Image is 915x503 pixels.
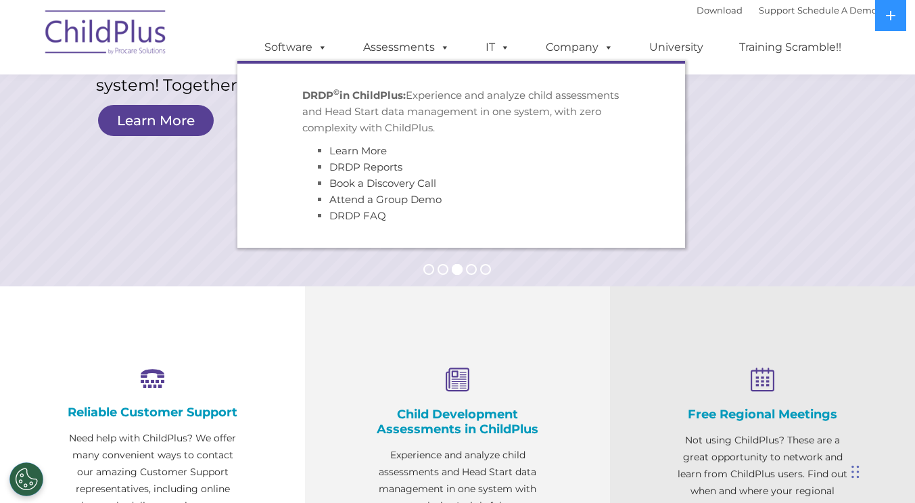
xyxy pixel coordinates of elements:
sup: © [333,87,339,97]
a: IT [472,34,523,61]
a: Book a Discovery Call [329,177,436,190]
h4: Reliable Customer Support [68,405,237,420]
a: Support [759,5,795,16]
h4: Free Regional Meetings [678,407,847,422]
font: | [697,5,877,16]
a: Learn More [98,105,214,136]
a: University [636,34,717,61]
a: Software [251,34,341,61]
a: DRDP Reports [329,160,402,173]
a: Download [697,5,743,16]
span: Phone number [188,145,245,155]
a: Assessments [350,34,463,61]
strong: DRDP in ChildPlus: [302,89,406,102]
a: Schedule A Demo [797,5,877,16]
a: Company [532,34,627,61]
iframe: Chat Widget [847,438,915,503]
span: Last name [188,89,229,100]
div: Drag [851,452,860,492]
a: DRDP FAQ [329,209,386,222]
h4: Child Development Assessments in ChildPlus [373,407,542,437]
button: Cookies Settings [9,462,43,496]
rs-layer: Program management software combined with child development assessments in ONE POWERFUL system! T... [96,21,389,94]
img: ChildPlus by Procare Solutions [39,1,174,68]
a: Learn More [329,144,387,157]
a: Training Scramble!! [726,34,855,61]
p: Experience and analyze child assessments and Head Start data management in one system, with zero ... [302,87,620,136]
a: Attend a Group Demo [329,193,442,206]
